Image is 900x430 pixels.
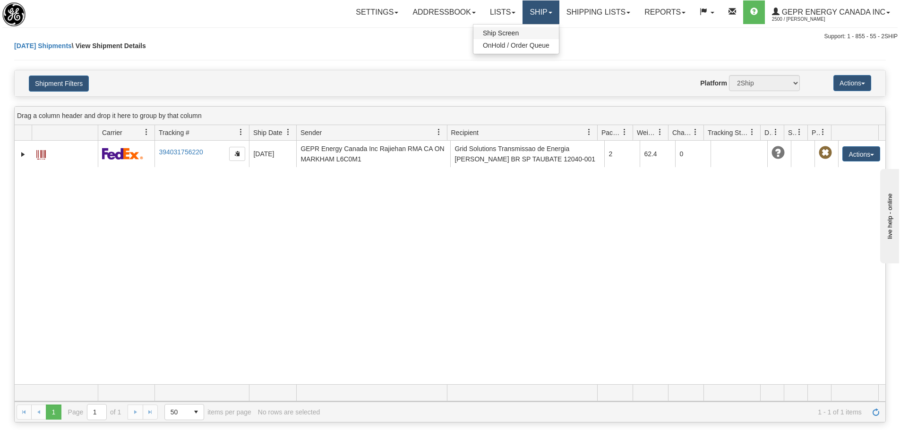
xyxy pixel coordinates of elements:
a: GEPR Energy Canada Inc 2500 / [PERSON_NAME] [765,0,897,24]
span: Page 1 [46,405,61,420]
span: Pickup Not Assigned [819,146,832,160]
a: Weight filter column settings [652,124,668,140]
span: items per page [164,404,251,420]
span: Page sizes drop down [164,404,204,420]
td: 2 [604,141,640,167]
label: Platform [700,78,727,88]
a: Settings [349,0,405,24]
a: Ship Screen [473,27,559,39]
a: Packages filter column settings [617,124,633,140]
div: grid grouping header [15,107,885,125]
span: Ship Screen [483,29,519,37]
a: Pickup Status filter column settings [815,124,831,140]
span: Packages [601,128,621,137]
td: GEPR Energy Canada Inc Rajiehan RMA CA ON MARKHAM L6C0M1 [296,141,450,167]
a: Tracking # filter column settings [233,124,249,140]
button: Copy to clipboard [229,147,245,161]
a: OnHold / Order Queue [473,39,559,51]
a: 394031756220 [159,148,203,156]
a: Lists [483,0,523,24]
td: 0 [675,141,711,167]
span: 2500 / [PERSON_NAME] [772,15,843,24]
input: Page 1 [87,405,106,420]
div: live help - online [7,8,87,15]
td: 62.4 [640,141,675,167]
a: Ship [523,0,559,24]
span: Unknown [771,146,785,160]
td: Grid Solutions Transmissao de Energia [PERSON_NAME] BR SP TAUBATE 12040-001 [450,141,604,167]
img: 2 - FedEx Express® [102,148,143,160]
span: 1 - 1 of 1 items [326,408,862,416]
a: Shipment Issues filter column settings [791,124,807,140]
span: select [189,405,204,420]
a: Delivery Status filter column settings [768,124,784,140]
span: Carrier [102,128,122,137]
div: No rows are selected [258,408,320,416]
a: [DATE] Shipments [14,42,72,50]
a: Recipient filter column settings [581,124,597,140]
div: Support: 1 - 855 - 55 - 2SHIP [2,33,898,41]
span: Weight [637,128,657,137]
span: Pickup Status [812,128,820,137]
a: Expand [18,150,28,159]
span: Tracking Status [708,128,749,137]
a: Reports [637,0,693,24]
span: \ View Shipment Details [72,42,146,50]
span: Delivery Status [764,128,772,137]
iframe: chat widget [878,167,899,263]
a: Label [36,146,46,161]
a: Ship Date filter column settings [280,124,296,140]
span: Shipment Issues [788,128,796,137]
a: Tracking Status filter column settings [744,124,760,140]
span: Page of 1 [68,404,121,420]
a: Sender filter column settings [431,124,447,140]
button: Actions [842,146,880,161]
span: OnHold / Order Queue [483,42,549,49]
a: Shipping lists [559,0,637,24]
span: Charge [672,128,692,137]
span: GEPR Energy Canada Inc [780,8,885,16]
span: Tracking # [159,128,189,137]
span: 50 [171,407,183,417]
a: Charge filter column settings [687,124,703,140]
button: Actions [833,75,871,91]
a: Carrier filter column settings [138,124,154,140]
span: Recipient [451,128,479,137]
a: Addressbook [405,0,483,24]
td: [DATE] [249,141,296,167]
span: Ship Date [253,128,282,137]
button: Shipment Filters [29,76,89,92]
a: Refresh [868,405,883,420]
img: logo2500.jpg [2,2,26,26]
span: Sender [300,128,322,137]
